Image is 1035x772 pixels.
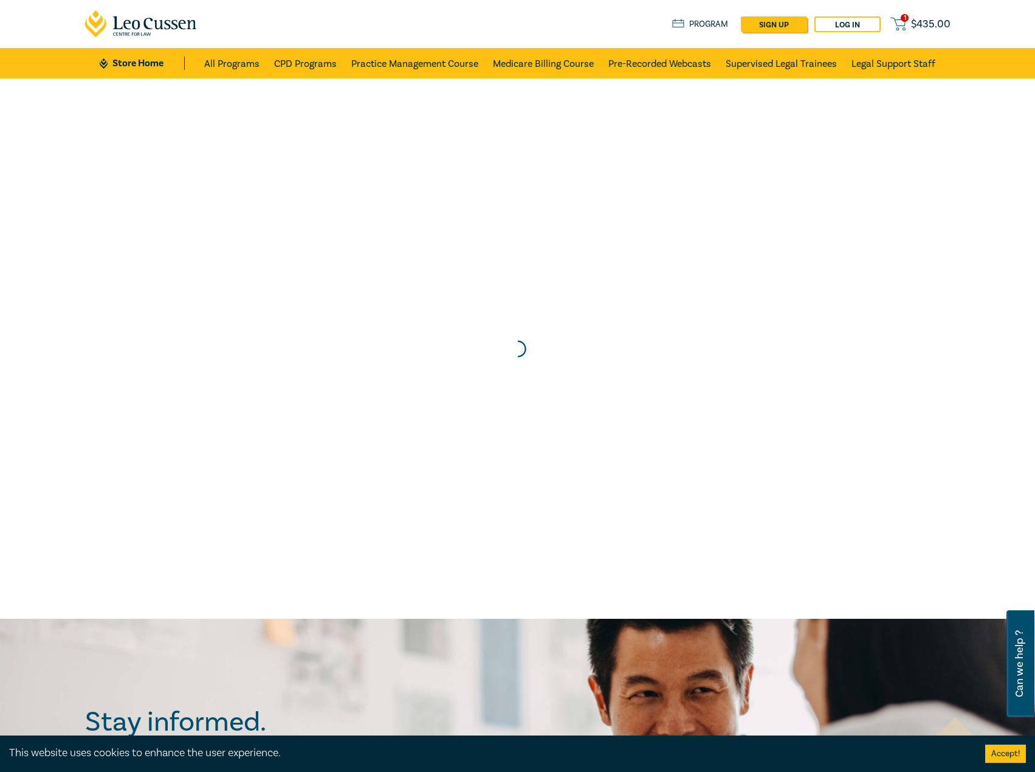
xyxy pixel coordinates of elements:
[901,14,909,22] span: 1
[1014,618,1025,710] span: Can we help ?
[726,48,837,78] a: Supervised Legal Trainees
[493,48,594,78] a: Medicare Billing Course
[9,745,967,761] div: This website uses cookies to enhance the user experience.
[814,16,881,32] a: Log in
[608,48,711,78] a: Pre-Recorded Webcasts
[851,48,935,78] a: Legal Support Staff
[204,48,260,78] a: All Programs
[274,48,337,78] a: CPD Programs
[911,18,951,31] span: $ 435.00
[85,706,372,738] h2: Stay informed.
[351,48,478,78] a: Practice Management Course
[100,57,184,70] a: Store Home
[985,745,1026,763] button: Accept cookies
[672,18,729,31] a: Program
[741,16,807,32] a: sign up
